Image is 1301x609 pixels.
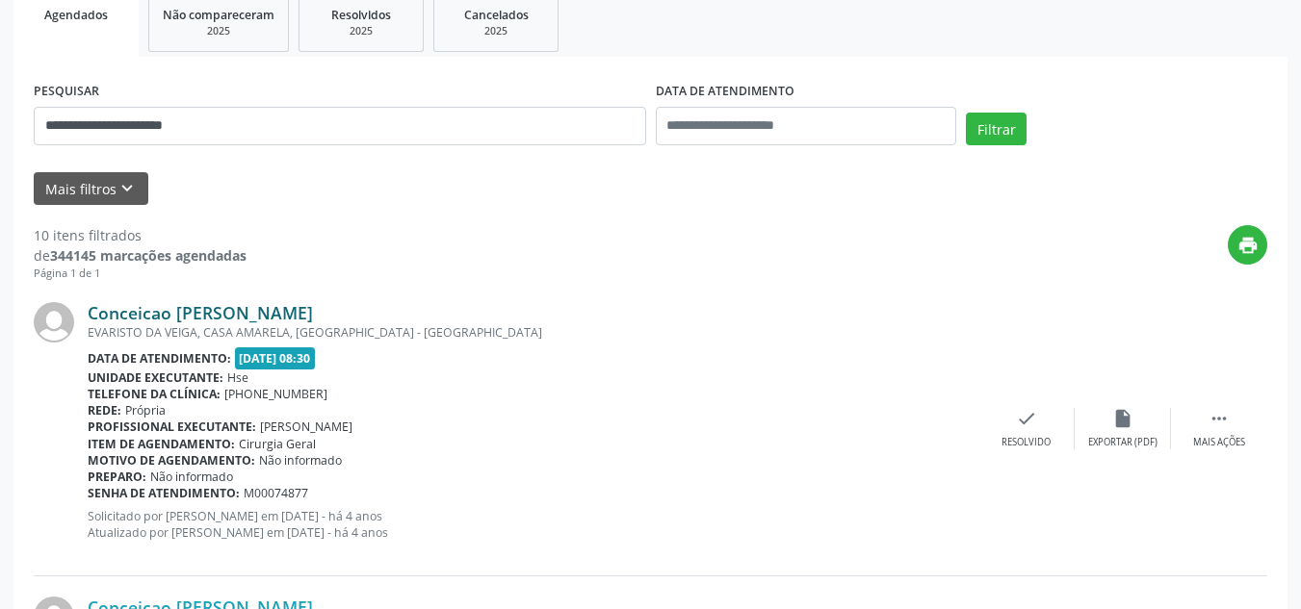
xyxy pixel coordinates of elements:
b: Profissional executante: [88,419,256,435]
i: print [1237,235,1259,256]
i:  [1209,408,1230,429]
div: Página 1 de 1 [34,266,247,282]
span: Hse [227,369,248,386]
div: 2025 [313,24,409,38]
b: Telefone da clínica: [88,386,221,402]
b: Motivo de agendamento: [88,452,255,469]
button: Filtrar [966,113,1027,145]
i: check [1016,408,1037,429]
label: PESQUISAR [34,77,99,107]
img: img [34,302,74,343]
span: Não informado [259,452,342,469]
div: Mais ações [1193,436,1245,449]
strong: 344145 marcações agendadas [50,246,247,265]
span: Cancelados [464,7,529,23]
span: [PERSON_NAME] [260,419,352,435]
span: Própria [125,402,166,419]
b: Unidade executante: [88,369,223,386]
label: DATA DE ATENDIMENTO [656,77,794,107]
b: Data de atendimento: [88,350,231,367]
p: Solicitado por [PERSON_NAME] em [DATE] - há 4 anos Atualizado por [PERSON_NAME] em [DATE] - há 4 ... [88,508,978,541]
b: Rede: [88,402,121,419]
div: de [34,245,247,266]
span: [PHONE_NUMBER] [224,386,327,402]
a: Conceicao [PERSON_NAME] [88,302,313,323]
b: Item de agendamento: [88,436,235,452]
div: EVARISTO DA VEIGA, CASA AMARELA, [GEOGRAPHIC_DATA] - [GEOGRAPHIC_DATA] [88,324,978,341]
span: Não compareceram [163,7,274,23]
div: 2025 [163,24,274,38]
span: Cirurgia Geral [239,436,316,452]
span: M00074877 [244,485,308,501]
i: insert_drive_file [1112,408,1133,429]
span: [DATE] 08:30 [235,347,316,369]
button: Mais filtroskeyboard_arrow_down [34,172,148,206]
button: print [1228,225,1267,265]
div: Resolvido [1002,436,1051,449]
div: 2025 [448,24,544,38]
span: Não informado [150,469,233,485]
span: Agendados [44,7,108,23]
div: 10 itens filtrados [34,225,247,245]
i: keyboard_arrow_down [117,178,138,199]
b: Senha de atendimento: [88,485,240,501]
div: Exportar (PDF) [1088,436,1158,449]
span: Resolvidos [331,7,391,23]
b: Preparo: [88,469,146,485]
